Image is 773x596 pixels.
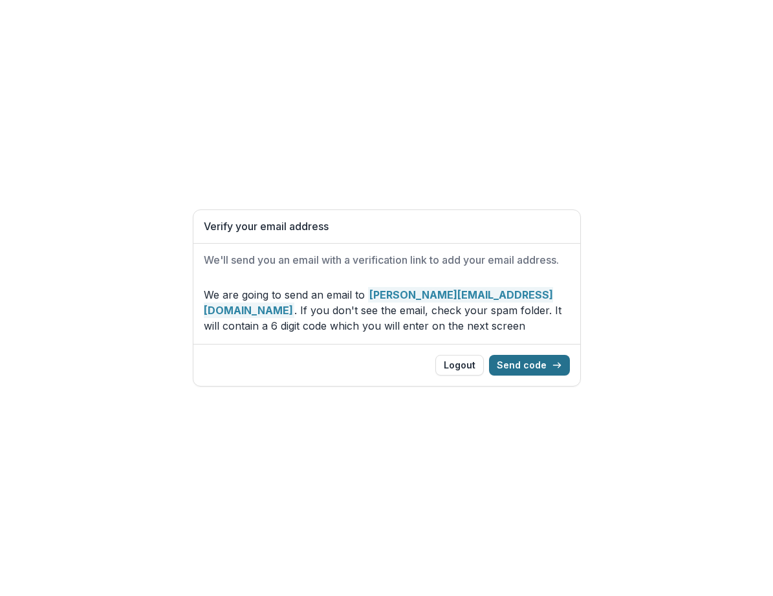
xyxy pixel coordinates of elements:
[204,220,570,233] h1: Verify your email address
[204,287,553,318] strong: [PERSON_NAME][EMAIL_ADDRESS][DOMAIN_NAME]
[204,287,570,334] p: We are going to send an email to . If you don't see the email, check your spam folder. It will co...
[204,254,570,266] h2: We'll send you an email with a verification link to add your email address.
[489,355,570,376] button: Send code
[435,355,484,376] button: Logout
